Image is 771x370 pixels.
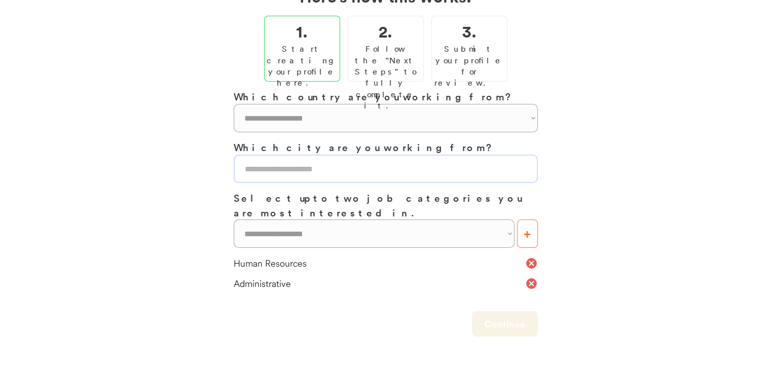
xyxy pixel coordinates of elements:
[234,89,538,104] h3: Which country are you working from?
[525,277,538,290] button: cancel
[472,311,538,337] button: Continue
[379,19,392,43] h2: 2.
[351,43,421,111] div: Follow the "Next Steps" to fully complete it.
[234,277,525,290] div: Administrative
[434,43,504,89] div: Submit your profile for review.
[234,191,538,219] h3: Select up to two job categories you are most interested in.
[462,19,476,43] h2: 3.
[234,257,525,270] div: Human Resources
[517,219,538,248] button: +
[525,257,538,270] button: cancel
[234,140,538,155] h3: Which city are you working from?
[267,43,338,89] div: Start creating your profile here.
[296,19,308,43] h2: 1.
